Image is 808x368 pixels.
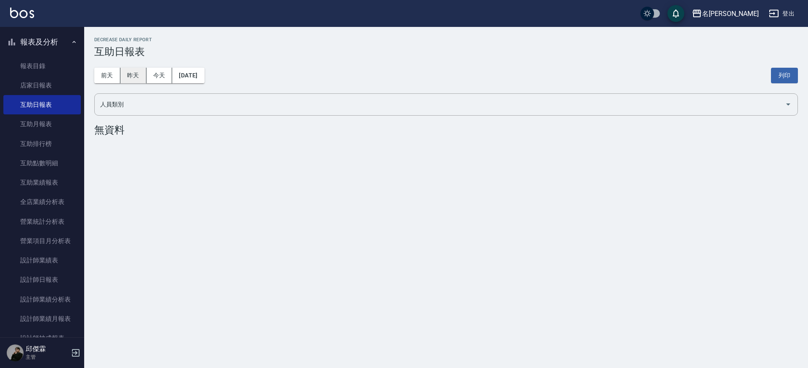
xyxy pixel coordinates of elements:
button: Open [781,98,795,111]
a: 營業項目月分析表 [3,231,81,251]
button: 今天 [146,68,173,83]
button: [DATE] [172,68,204,83]
a: 互助排行榜 [3,134,81,154]
p: 主管 [26,353,69,361]
h5: 邱傑霖 [26,345,69,353]
a: 互助月報表 [3,114,81,134]
button: 列印 [771,68,798,83]
input: 人員名稱 [98,97,781,112]
button: save [667,5,684,22]
a: 設計師抽成報表 [3,328,81,348]
h3: 互助日報表 [94,46,798,58]
a: 設計師日報表 [3,270,81,289]
a: 設計師業績表 [3,251,81,270]
button: 名[PERSON_NAME] [688,5,762,22]
div: 無資料 [94,124,798,136]
img: Logo [10,8,34,18]
a: 店家日報表 [3,76,81,95]
h2: Decrease Daily Report [94,37,798,42]
a: 互助日報表 [3,95,81,114]
button: 昨天 [120,68,146,83]
button: 報表及分析 [3,31,81,53]
a: 報表目錄 [3,56,81,76]
button: 登出 [765,6,798,21]
a: 營業統計分析表 [3,212,81,231]
div: 名[PERSON_NAME] [702,8,759,19]
a: 互助點數明細 [3,154,81,173]
a: 全店業績分析表 [3,192,81,212]
img: Person [7,344,24,361]
a: 互助業績報表 [3,173,81,192]
button: 前天 [94,68,120,83]
a: 設計師業績分析表 [3,290,81,309]
a: 設計師業績月報表 [3,309,81,328]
